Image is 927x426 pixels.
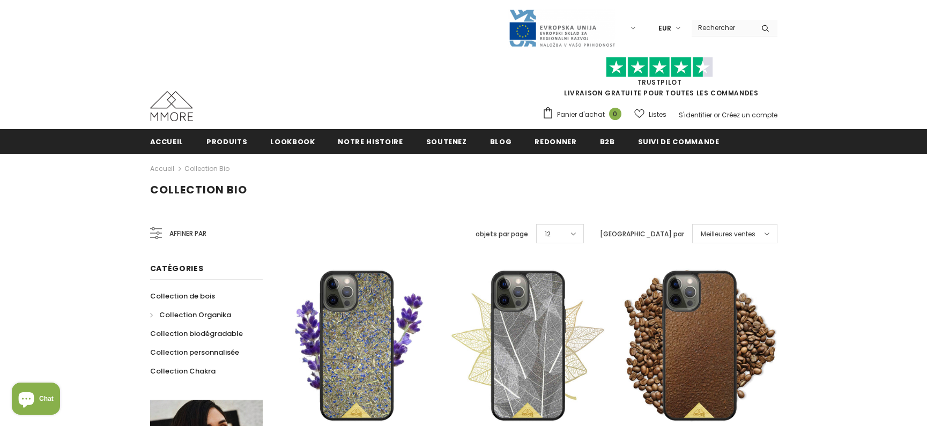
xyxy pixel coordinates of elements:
a: Javni Razpis [508,23,615,32]
a: TrustPilot [637,78,682,87]
a: Collection biodégradable [150,324,243,343]
span: EUR [658,23,671,34]
a: Collection de bois [150,287,215,305]
a: Notre histoire [338,129,403,153]
img: Faites confiance aux étoiles pilotes [606,57,713,78]
a: Créez un compte [722,110,777,119]
a: Produits [206,129,247,153]
span: B2B [600,137,615,147]
span: Collection Chakra [150,366,216,376]
a: Suivi de commande [638,129,720,153]
span: Collection biodégradable [150,328,243,339]
img: Cas MMORE [150,91,193,121]
span: Catégories [150,263,204,274]
a: Collection Bio [184,164,229,173]
a: S'identifier [679,110,712,119]
a: Panier d'achat 0 [542,107,627,123]
img: Javni Razpis [508,9,615,48]
span: Panier d'achat [557,109,605,120]
a: Collection Chakra [150,362,216,380]
span: Produits [206,137,247,147]
span: Meilleures ventes [701,229,755,240]
a: Accueil [150,162,174,175]
span: Collection Bio [150,182,247,197]
a: soutenez [426,129,467,153]
span: or [714,110,720,119]
a: Listes [634,105,666,124]
span: 0 [609,108,621,120]
span: Redonner [535,137,576,147]
a: Collection personnalisée [150,343,239,362]
span: LIVRAISON GRATUITE POUR TOUTES LES COMMANDES [542,62,777,98]
a: Accueil [150,129,184,153]
label: [GEOGRAPHIC_DATA] par [600,229,684,240]
a: B2B [600,129,615,153]
input: Search Site [692,20,753,35]
span: Lookbook [270,137,315,147]
span: Notre histoire [338,137,403,147]
a: Blog [490,129,512,153]
span: soutenez [426,137,467,147]
a: Lookbook [270,129,315,153]
inbox-online-store-chat: Shopify online store chat [9,383,63,417]
span: Collection personnalisée [150,347,239,357]
span: Blog [490,137,512,147]
span: 12 [545,229,551,240]
span: Accueil [150,137,184,147]
span: Suivi de commande [638,137,720,147]
span: Listes [649,109,666,120]
a: Redonner [535,129,576,153]
a: Collection Organika [150,305,231,324]
span: Collection Organika [159,310,231,320]
label: objets par page [476,229,528,240]
span: Collection de bois [150,291,215,301]
span: Affiner par [169,228,206,240]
